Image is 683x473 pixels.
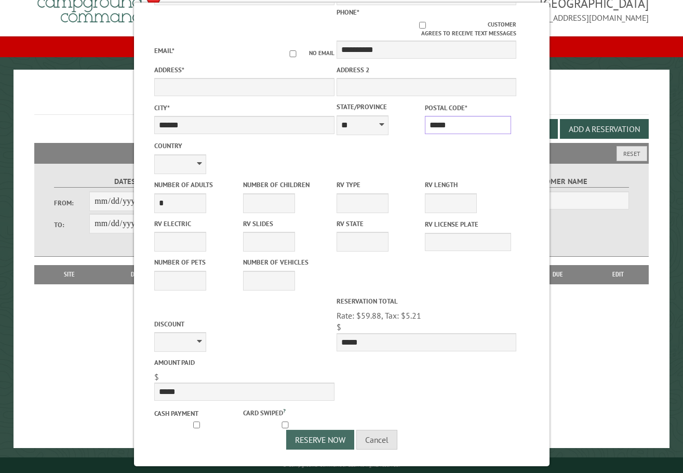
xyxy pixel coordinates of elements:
button: Add a Reservation [560,119,649,139]
label: Number of Adults [154,180,240,190]
label: RV State [336,219,422,229]
label: Country [154,141,334,151]
th: Edit [587,265,649,284]
label: Number of Vehicles [243,257,329,267]
label: State/Province [336,102,422,112]
label: RV License Plate [424,219,511,229]
label: Card swiped [243,406,329,418]
th: Due [529,265,587,284]
label: Customer Name [488,176,629,188]
label: Dates [54,176,195,188]
label: RV Type [336,180,422,190]
label: Reservation Total [336,296,516,306]
label: From: [54,198,89,208]
label: No email [277,49,334,58]
input: Customer agrees to receive text messages [357,22,488,29]
label: Address 2 [336,65,516,75]
th: Site [39,265,99,284]
input: No email [277,50,309,57]
label: Postal Code [424,103,511,113]
label: Number of Children [243,180,329,190]
label: To: [54,220,89,230]
label: Address [154,65,334,75]
label: Email [154,46,175,55]
span: $ [154,372,159,382]
label: Number of Pets [154,257,240,267]
button: Cancel [356,430,397,450]
label: RV Length [424,180,511,190]
label: City [154,103,334,113]
span: $ [336,322,341,332]
button: Reset [617,146,647,161]
a: ? [283,407,285,414]
label: Discount [154,319,334,329]
small: © Campground Commander LLC. All rights reserved. [283,462,400,468]
button: Reserve Now [286,430,354,450]
label: RV Slides [243,219,329,229]
label: Cash payment [154,409,240,418]
label: Phone [336,8,359,17]
h1: Reservations [34,86,649,115]
span: Rate: $59.88, Tax: $5.21 [336,310,421,321]
th: Dates [99,265,178,284]
label: RV Electric [154,219,240,229]
h2: Filters [34,143,649,163]
label: Customer agrees to receive text messages [336,20,516,38]
label: Amount paid [154,358,334,367]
